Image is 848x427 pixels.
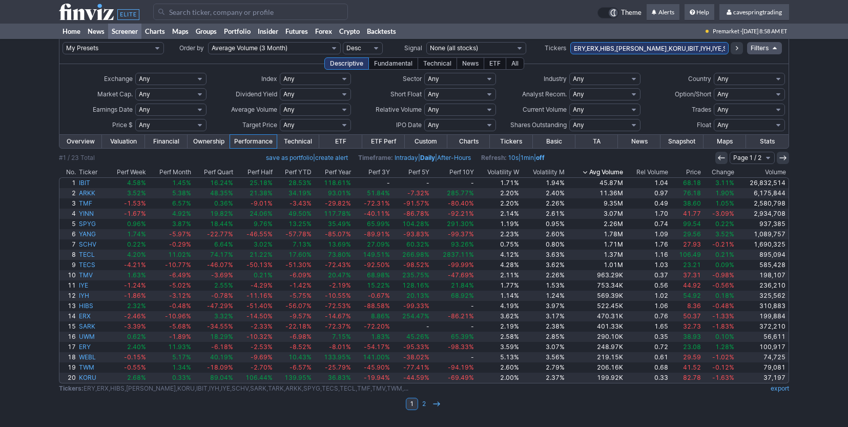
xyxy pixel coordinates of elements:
[235,209,274,219] a: 24.06%
[77,260,106,270] a: TECS
[747,42,782,54] a: Filters
[521,154,534,161] a: 1min
[364,230,390,238] span: -89.91%
[353,229,392,239] a: -89.91%
[402,251,429,258] span: 266.98%
[521,188,566,198] a: 2.40%
[475,239,521,250] a: 0.75%
[447,220,474,228] span: 291.30%
[670,229,702,239] a: 29.56
[254,24,282,39] a: Insider
[106,250,148,260] a: 4.20%
[475,209,521,219] a: 2.14%
[193,198,235,209] a: 0.36%
[702,250,736,260] a: 0.21%
[77,198,106,209] a: TMF
[313,260,353,270] a: -72.43%
[437,154,471,161] a: After-Hours
[250,210,273,217] span: 24.06%
[566,260,625,270] a: 1.01M
[59,260,77,270] a: 9
[736,198,789,209] a: 2,580,798
[566,239,625,250] a: 1.71M
[289,199,312,207] span: -3.43%
[715,179,734,187] span: 3.11%
[288,210,312,217] span: 49.50%
[736,188,789,198] a: 6,175,844
[59,239,77,250] a: 7
[402,220,429,228] span: 104.28%
[288,189,312,197] span: 34.19%
[431,198,475,209] a: -80.40%
[683,230,701,238] span: 29.56
[475,250,521,260] a: 4.12%
[193,239,235,250] a: 6.64%
[59,219,77,229] a: 5
[141,24,169,39] a: Charts
[274,188,314,198] a: 34.19%
[625,250,670,260] a: 1.16
[172,179,191,187] span: 1.45%
[719,4,789,21] a: cavespringtrading
[193,188,235,198] a: 48.35%
[210,189,233,197] span: 48.35%
[250,251,273,258] span: 21.22%
[285,230,312,238] span: -57.78%
[214,199,233,207] span: 0.36%
[566,209,625,219] a: 3.07M
[403,199,429,207] span: -91.57%
[391,198,431,209] a: -91.57%
[431,239,475,250] a: 93.26%
[431,188,475,198] a: 285.77%
[405,135,447,148] a: Custom
[736,239,789,250] a: 1,690,325
[235,260,274,270] a: -50.13%
[313,229,353,239] a: -85.07%
[521,198,566,209] a: 2.26%
[431,178,475,188] a: -
[715,189,734,197] span: 1.90%
[457,57,484,70] div: News
[403,210,429,217] span: -86.78%
[670,239,702,250] a: 27.93
[353,178,392,188] a: -
[77,188,106,198] a: ARKK
[715,230,734,238] span: 3.52%
[391,209,431,219] a: -86.78%
[169,230,191,238] span: -5.97%
[250,189,273,197] span: 21.38%
[367,189,390,197] span: 51.84%
[282,24,312,39] a: Futures
[313,250,353,260] a: 73.80%
[621,7,642,18] span: Theme
[124,261,146,269] span: -4.21%
[685,4,714,21] a: Help
[431,250,475,260] a: 2837.11%
[148,178,193,188] a: 1.45%
[84,24,108,39] a: News
[288,179,312,187] span: 28.53%
[736,209,789,219] a: 2,934,708
[193,250,235,260] a: 74.17%
[312,24,336,39] a: Forex
[193,178,235,188] a: 16.24%
[521,178,566,188] a: 1.94%
[670,209,702,219] a: 41.77
[313,178,353,188] a: 118.61%
[683,220,701,228] span: 99.54
[59,135,102,148] a: Overview
[521,239,566,250] a: 0.80%
[148,219,193,229] a: 3.87%
[521,250,566,260] a: 3.63%
[362,135,405,148] a: ETF Perf
[235,198,274,209] a: -9.01%
[353,219,392,229] a: 65.99%
[597,7,642,18] a: Theme
[406,240,429,248] span: 60.32%
[363,251,390,258] span: 149.51%
[106,219,148,229] a: 0.96%
[702,229,736,239] a: 3.52%
[670,188,702,198] a: 76.18
[679,251,701,258] span: 106.49
[124,210,146,217] span: -1.67%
